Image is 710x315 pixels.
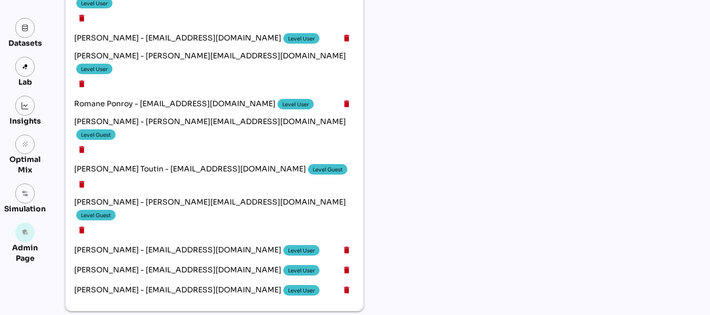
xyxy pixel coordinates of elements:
i: delete [342,34,351,43]
i: delete [77,226,86,235]
span: [PERSON_NAME] - [PERSON_NAME][EMAIL_ADDRESS][DOMAIN_NAME] [74,197,355,222]
i: delete [342,286,351,294]
div: Level User [288,267,315,275]
img: settings.svg [22,190,29,197]
img: lab.svg [22,63,29,70]
div: Level Guest [81,131,111,139]
div: Optimal Mix [4,154,46,175]
span: [PERSON_NAME] - [EMAIL_ADDRESS][DOMAIN_NAME] [74,283,339,298]
i: delete [77,79,86,88]
div: Admin Page [4,242,46,263]
i: grain [22,141,29,148]
div: Level User [282,100,309,108]
i: delete [342,246,351,255]
i: delete [342,266,351,275]
span: Romane Ponroy - [EMAIL_ADDRESS][DOMAIN_NAME] [74,97,339,111]
i: delete [77,145,86,154]
div: Level User [288,287,315,294]
span: [PERSON_NAME] - [EMAIL_ADDRESS][DOMAIN_NAME] [74,243,339,258]
div: Level User [288,247,315,255]
i: delete [342,99,351,108]
i: admin_panel_settings [22,229,29,236]
div: Datasets [8,38,42,48]
div: Level User [81,65,108,73]
span: [PERSON_NAME] - [PERSON_NAME][EMAIL_ADDRESS][DOMAIN_NAME] [74,116,355,142]
img: data.svg [22,24,29,32]
div: Level User [288,35,315,43]
i: delete [77,14,86,23]
div: Simulation [4,204,46,214]
div: Insights [9,116,41,126]
div: Level Guest [313,166,343,174]
div: Level Guest [81,211,111,219]
span: [PERSON_NAME] - [EMAIL_ADDRESS][DOMAIN_NAME] [74,31,339,46]
span: [PERSON_NAME] Toutin - [EMAIL_ADDRESS][DOMAIN_NAME] [74,162,355,177]
span: [PERSON_NAME] - [PERSON_NAME][EMAIL_ADDRESS][DOMAIN_NAME] [74,50,355,76]
i: delete [77,180,86,189]
img: graph.svg [22,102,29,109]
span: [PERSON_NAME] - [EMAIL_ADDRESS][DOMAIN_NAME] [74,263,339,278]
div: Lab [14,77,37,87]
